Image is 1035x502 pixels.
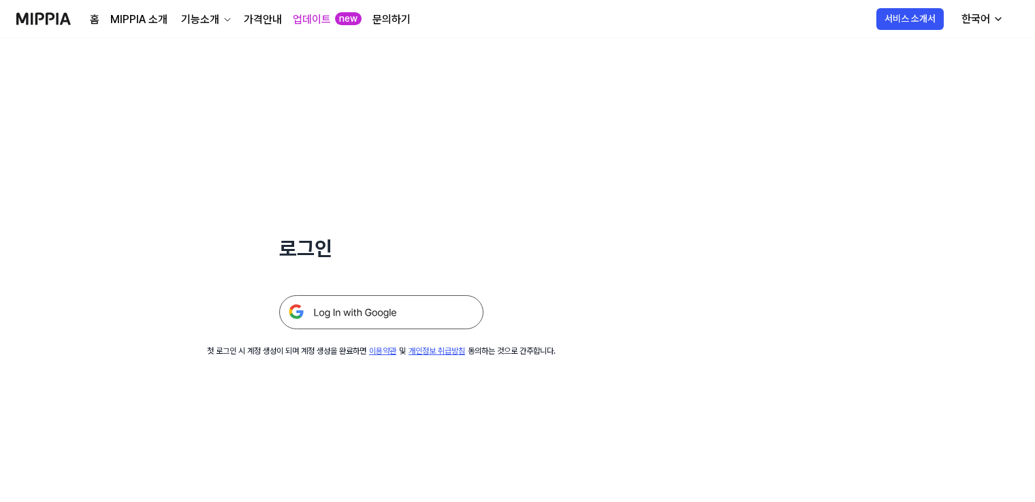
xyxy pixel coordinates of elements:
a: 가격안내 [244,12,282,28]
button: 기능소개 [178,12,233,28]
img: 구글 로그인 버튼 [279,295,483,329]
a: 개인정보 취급방침 [409,346,465,356]
a: 문의하기 [372,12,411,28]
div: 한국어 [959,11,993,27]
a: 홈 [90,12,99,28]
div: new [335,12,362,26]
h1: 로그인 [279,234,483,263]
a: MIPPIA 소개 [110,12,168,28]
div: 기능소개 [178,12,222,28]
button: 서비스 소개서 [876,8,944,30]
div: 첫 로그인 시 계정 생성이 되며 계정 생성을 완료하면 및 동의하는 것으로 간주합니다. [207,346,556,357]
a: 이용약관 [369,346,396,356]
button: 한국어 [951,5,1012,33]
a: 업데이트 [293,12,331,28]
